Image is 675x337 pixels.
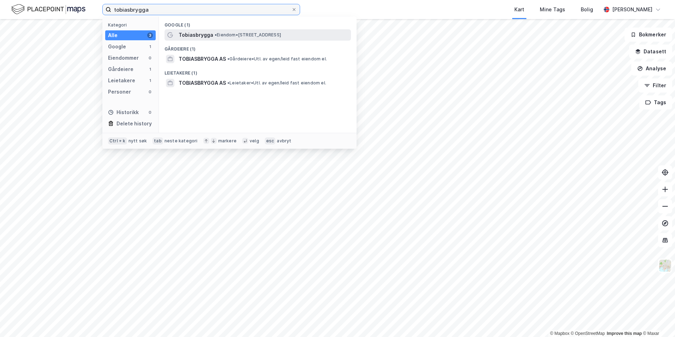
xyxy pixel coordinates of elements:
[227,56,229,61] span: •
[215,32,217,37] span: •
[147,89,153,95] div: 0
[215,32,281,38] span: Eiendom • [STREET_ADDRESS]
[108,137,127,144] div: Ctrl + k
[640,303,675,337] div: Kontrollprogram for chat
[638,78,672,93] button: Filter
[108,42,126,51] div: Google
[514,5,524,14] div: Kart
[147,110,153,115] div: 0
[607,331,642,336] a: Improve this map
[631,61,672,76] button: Analyse
[108,54,139,62] div: Eiendommer
[179,55,226,63] span: TOBIASBRYGGA AS
[265,137,276,144] div: esc
[147,44,153,49] div: 1
[147,78,153,83] div: 1
[250,138,259,144] div: velg
[179,31,213,39] span: Tobiasbrygga
[159,17,357,29] div: Google (1)
[629,45,672,59] button: Datasett
[581,5,593,14] div: Bolig
[153,137,163,144] div: tab
[129,138,147,144] div: nytt søk
[640,303,675,337] iframe: Chat Widget
[108,31,118,40] div: Alle
[658,259,672,272] img: Z
[550,331,569,336] a: Mapbox
[117,119,152,128] div: Delete history
[277,138,291,144] div: avbryt
[612,5,652,14] div: [PERSON_NAME]
[227,80,326,86] span: Leietaker • Utl. av egen/leid fast eiendom el.
[179,79,226,87] span: TOBIASBRYGGA AS
[639,95,672,110] button: Tags
[159,65,357,77] div: Leietakere (1)
[108,108,139,117] div: Historikk
[108,76,135,85] div: Leietakere
[227,80,229,85] span: •
[147,32,153,38] div: 3
[540,5,565,14] div: Mine Tags
[571,331,605,336] a: OpenStreetMap
[159,41,357,53] div: Gårdeiere (1)
[147,66,153,72] div: 1
[11,3,85,16] img: logo.f888ab2527a4732fd821a326f86c7f29.svg
[625,28,672,42] button: Bokmerker
[227,56,327,62] span: Gårdeiere • Utl. av egen/leid fast eiendom el.
[218,138,237,144] div: markere
[108,88,131,96] div: Personer
[147,55,153,61] div: 0
[108,65,133,73] div: Gårdeiere
[111,4,291,15] input: Søk på adresse, matrikkel, gårdeiere, leietakere eller personer
[165,138,198,144] div: neste kategori
[108,22,156,28] div: Kategori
